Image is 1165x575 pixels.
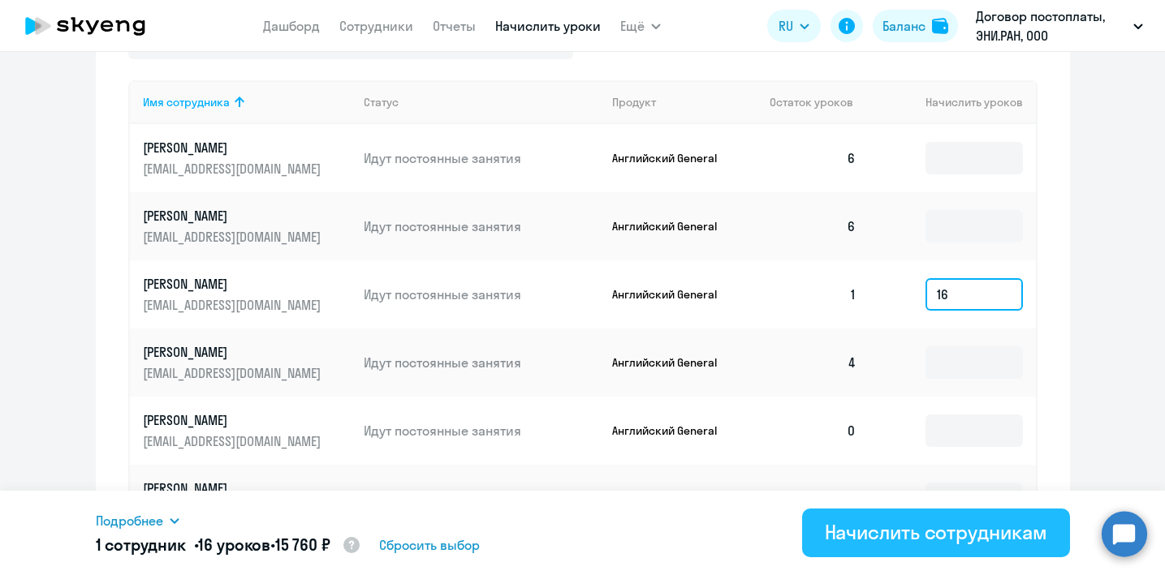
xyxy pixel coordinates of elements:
th: Начислить уроков [869,80,1035,124]
p: Английский General [612,423,734,438]
p: Английский General [612,151,734,165]
td: 11 [757,465,870,533]
p: Английский General [612,287,734,302]
div: Продукт [612,95,656,109]
p: [PERSON_NAME] [143,207,325,225]
td: 6 [757,124,870,192]
a: Начислить уроки [495,18,601,34]
div: Продукт [612,95,757,109]
button: Договор постоплаты, ЭНИ.РАН, ООО [968,6,1151,45]
a: Отчеты [433,18,476,34]
p: Идут постоянные занятия [364,490,599,508]
div: Имя сотрудника [143,95,230,109]
p: Английский General [612,219,734,234]
a: [PERSON_NAME][EMAIL_ADDRESS][DOMAIN_NAME] [143,343,352,382]
p: Договор постоплаты, ЭНИ.РАН, ООО [976,6,1127,45]
div: Статус [364,95,399,109]
a: [PERSON_NAME][EMAIL_ADDRESS][DOMAIN_NAME] [143,139,352,178]
button: Балансbalance [873,10,958,42]
p: Идут постоянные занятия [364,285,599,303]
div: Начислить сотрудникам [825,519,1047,545]
span: Подробнее [96,511,163,530]
a: [PERSON_NAME][EMAIL_ADDRESS][DOMAIN_NAME] [143,411,352,450]
p: [PERSON_NAME] [143,343,325,361]
span: Остаток уроков [770,95,853,109]
p: [PERSON_NAME] [143,139,325,157]
span: Ещё [620,16,645,36]
div: Остаток уроков [770,95,870,109]
h5: 1 сотрудник • • [96,534,362,558]
button: RU [767,10,821,42]
a: Сотрудники [339,18,413,34]
button: Ещё [620,10,661,42]
p: Английский General [612,355,734,370]
p: Идут постоянные занятия [364,422,599,440]
img: balance [932,18,948,34]
a: Дашборд [263,18,320,34]
div: Имя сотрудника [143,95,352,109]
div: Баланс [882,16,926,36]
a: [PERSON_NAME][EMAIL_ADDRESS][DOMAIN_NAME] [143,207,352,246]
td: 4 [757,328,870,397]
p: [PERSON_NAME] [143,411,325,429]
div: Статус [364,95,599,109]
span: RU [779,16,793,36]
p: Идут постоянные занятия [364,149,599,167]
button: Начислить сотрудникам [802,508,1070,557]
a: [PERSON_NAME][EMAIL_ADDRESS][DOMAIN_NAME] [143,479,352,518]
a: [PERSON_NAME][EMAIL_ADDRESS][DOMAIN_NAME] [143,275,352,314]
p: [EMAIL_ADDRESS][DOMAIN_NAME] [143,364,325,382]
p: Идут постоянные занятия [364,354,599,371]
td: 6 [757,192,870,260]
span: Сбросить выбор [379,535,480,555]
p: [EMAIL_ADDRESS][DOMAIN_NAME] [143,228,325,246]
p: [EMAIL_ADDRESS][DOMAIN_NAME] [143,296,325,314]
p: Идут постоянные занятия [364,217,599,235]
p: [PERSON_NAME] [143,275,325,293]
p: [PERSON_NAME] [143,479,325,497]
p: [EMAIL_ADDRESS][DOMAIN_NAME] [143,160,325,178]
span: 15 760 ₽ [275,534,330,555]
span: 16 уроков [198,534,270,555]
p: [EMAIL_ADDRESS][DOMAIN_NAME] [143,432,325,450]
td: 1 [757,260,870,328]
td: 0 [757,397,870,465]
